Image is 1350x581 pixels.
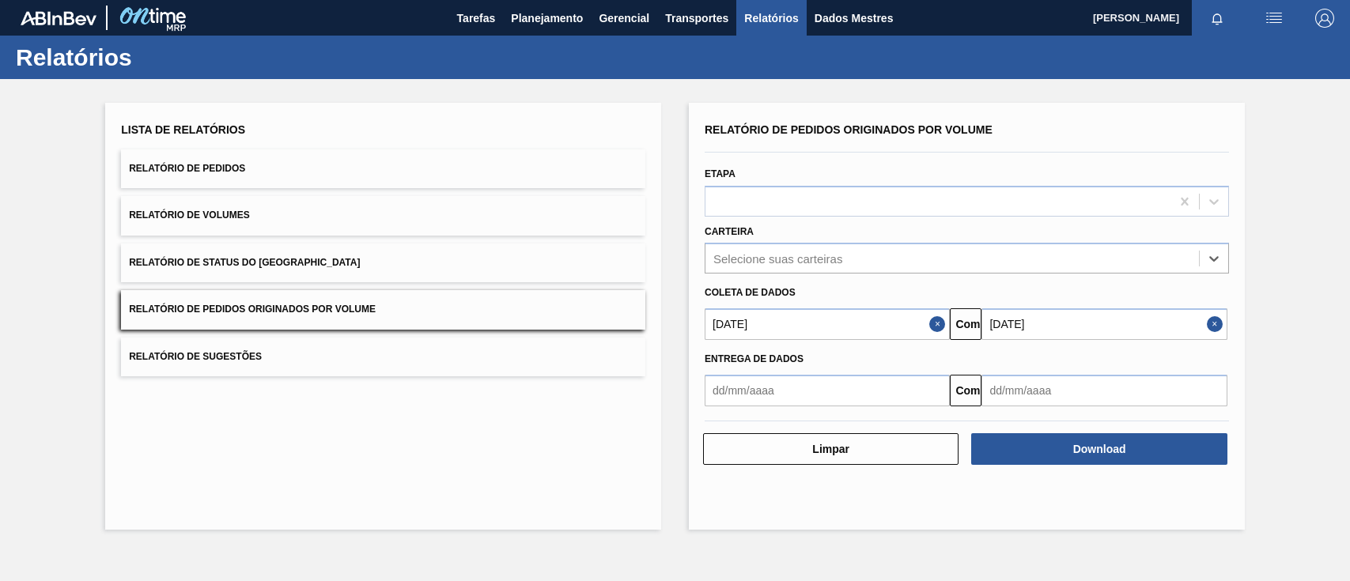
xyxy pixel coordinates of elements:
[129,210,249,221] font: Relatório de Volumes
[1315,9,1334,28] img: Sair
[457,12,496,25] font: Tarefas
[1265,9,1284,28] img: ações do usuário
[705,123,993,136] font: Relatório de Pedidos Originados por Volume
[129,257,360,268] font: Relatório de Status do [GEOGRAPHIC_DATA]
[971,433,1227,465] button: Download
[815,12,894,25] font: Dados Mestres
[955,318,993,330] font: Comeu
[812,443,849,455] font: Limpar
[1073,443,1126,455] font: Download
[705,375,950,406] input: dd/mm/aaaa
[705,168,736,179] font: Etapa
[129,304,376,315] font: Relatório de Pedidos Originados por Volume
[121,338,645,376] button: Relatório de Sugestões
[713,252,842,266] div: Selecione suas carteiras
[703,433,959,465] button: Limpar
[121,290,645,329] button: Relatório de Pedidos Originados por Volume
[705,287,796,298] font: Coleta de dados
[599,12,649,25] font: Gerencial
[16,44,132,70] font: Relatórios
[1093,12,1179,24] font: [PERSON_NAME]
[21,11,96,25] img: TNhmsLtSVTkK8tSr43FrP2fwEKptu5GPRR3wAAAABJRU5ErkJggg==
[129,163,245,174] font: Relatório de Pedidos
[929,308,950,340] button: Fechar
[129,351,262,362] font: Relatório de Sugestões
[950,375,981,406] button: Comeu
[1192,7,1242,29] button: Notificações
[121,196,645,235] button: Relatório de Volumes
[705,308,950,340] input: dd/mm/aaaa
[705,226,754,237] font: Carteira
[705,353,804,364] font: Entrega de dados
[744,12,798,25] font: Relatórios
[121,243,645,282] button: Relatório de Status do [GEOGRAPHIC_DATA]
[950,308,981,340] button: Comeu
[121,149,645,188] button: Relatório de Pedidos
[121,123,245,136] font: Lista de Relatórios
[981,308,1227,340] input: dd/mm/aaaa
[665,12,728,25] font: Transportes
[955,384,993,397] font: Comeu
[981,375,1227,406] input: dd/mm/aaaa
[1207,308,1227,340] button: Close
[511,12,583,25] font: Planejamento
